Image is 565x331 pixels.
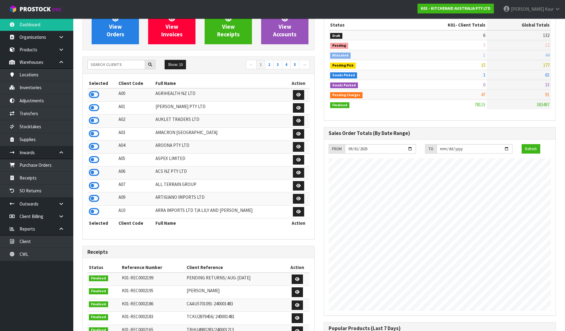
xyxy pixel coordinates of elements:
span: Finalised [89,301,108,307]
span: Draft [330,33,342,39]
td: ACS NZ PTY LTD [154,166,287,180]
th: Status [87,263,120,272]
span: Finalised [89,275,108,282]
strong: K01 - KITCHENAID AUSTRALIA PTY LTD [421,6,490,11]
span: 132 [543,32,549,38]
td: ARRA IMPORTS LTD T/A LILY AND [PERSON_NAME] [154,205,287,218]
th: Action [287,78,310,88]
td: AGRIHEALTH NZ LTD [154,88,287,101]
a: K01 - KITCHENAID AUSTRALIA PTY LTD [417,4,494,13]
span: 78115 [475,102,485,107]
span: Finalised [89,314,108,320]
td: [PERSON_NAME] PTY LTD [154,101,287,115]
span: Pending Charges [330,92,363,98]
a: 4 [282,60,291,70]
h3: Sales Order Totals (By Date Range) [329,130,551,136]
span: Goods Packed [330,82,358,89]
span: Allocated [330,53,351,59]
span: Pending [330,43,348,49]
td: ALL TERRAIN GROUP [154,179,287,192]
div: TO [425,144,436,154]
span: View Orders [107,15,124,38]
span: 91 [545,92,549,97]
td: AMACRON [GEOGRAPHIC_DATA] [154,127,287,140]
span: 3 [483,72,485,78]
th: Action [287,218,310,228]
span: 47 [481,92,485,97]
td: AUKLET TRADERS LTD [154,115,287,128]
a: ← [246,60,257,70]
td: ARTIGIANO IMPORTS LTD [154,192,287,206]
span: Finalised [330,102,349,108]
th: Reference Number [120,263,185,272]
span: [PERSON_NAME] [187,288,220,293]
span: [PERSON_NAME] [511,6,544,12]
span: Finalised [89,288,108,294]
td: A01 [117,101,154,115]
a: ViewInvoices [148,9,195,44]
span: K01-REC0002199 [122,275,153,281]
th: Client Code [117,218,154,228]
td: A04 [117,140,154,154]
img: cube-alt.png [9,5,17,13]
span: K01-REC0002195 [122,288,153,293]
td: A03 [117,127,154,140]
a: → [299,60,310,70]
a: 5 [290,60,299,70]
td: A00 [117,88,154,101]
span: 1 [483,52,485,58]
a: ViewReceipts [205,9,252,44]
input: Search clients [87,60,145,69]
td: A06 [117,166,154,180]
span: K01 [448,22,455,28]
small: WMS [52,7,61,13]
span: PENDING RETURNS/ AUG-[DATE] [187,275,250,281]
a: ViewAccounts [261,9,308,44]
a: 3 [273,60,282,70]
span: CAAU5701091-240001483 [187,301,233,307]
span: 0 [483,82,485,88]
span: 12 [545,42,549,48]
span: ProStock [20,5,51,13]
th: Client Reference [185,263,285,272]
span: View Accounts [273,15,297,38]
th: - Client Totals [402,20,487,30]
h3: Receipts [87,249,310,255]
a: 2 [265,60,274,70]
span: TCKU2879456/ 240001481 [187,314,235,319]
span: 383497 [537,102,549,107]
th: Action [285,263,310,272]
span: K01-REC0002183 [122,314,153,319]
th: Global Totals [487,20,551,30]
span: Kaur [545,6,554,12]
span: Pending Pick [330,63,356,69]
span: View Invoices [161,15,183,38]
th: Full Name [154,218,287,228]
a: 1 [256,60,265,70]
td: A05 [117,153,154,166]
span: Goods Picked [330,72,357,78]
span: K01-REC0002186 [122,301,153,307]
th: Full Name [154,78,287,88]
th: Selected [87,218,117,228]
span: 44 [545,52,549,58]
button: Show: 10 [165,60,186,70]
th: Selected [87,78,117,88]
a: ViewOrders [92,9,139,44]
span: 177 [543,62,549,68]
th: Status [329,20,402,30]
td: A09 [117,192,154,206]
nav: Page navigation [203,60,310,71]
span: 6 [483,32,485,38]
span: 3 [483,42,485,48]
th: Client Code [117,78,154,88]
span: 33 [545,82,549,88]
div: FROM [329,144,345,154]
button: Refresh [522,144,540,154]
td: A07 [117,179,154,192]
td: A02 [117,115,154,128]
td: AROONA PTY LTD [154,140,287,154]
span: View Receipts [217,15,240,38]
td: A10 [117,205,154,218]
span: 15 [481,62,485,68]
